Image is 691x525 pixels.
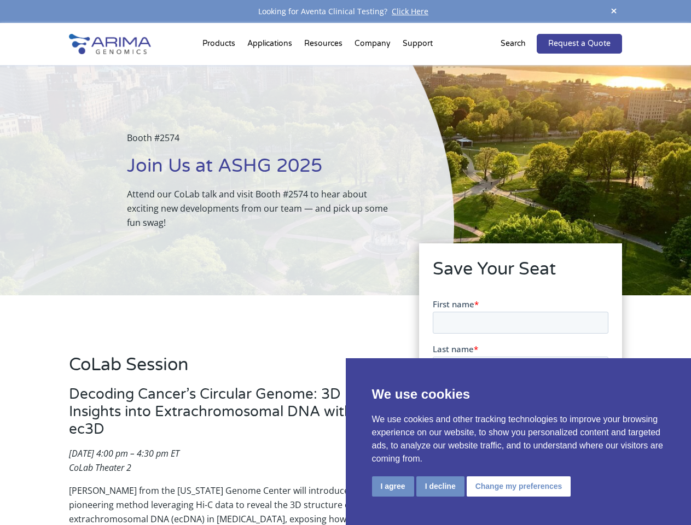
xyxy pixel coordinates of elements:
em: CoLab Theater 2 [69,462,131,474]
h3: Decoding Cancer’s Circular Genome: 3D Insights into Extrachromosomal DNA with ec3D [69,386,388,446]
a: Request a Quote [537,34,622,54]
button: I decline [416,476,464,497]
em: [DATE] 4:00 pm – 4:30 pm ET [69,447,179,459]
div: Looking for Aventa Clinical Testing? [69,4,622,19]
p: We use cookies and other tracking technologies to improve your browsing experience on our website... [372,413,665,465]
button: I agree [372,476,414,497]
p: Attend our CoLab talk and visit Booth #2574 to hear about exciting new developments from our team... [127,187,399,230]
h1: Join Us at ASHG 2025 [127,154,399,187]
img: Arima-Genomics-logo [69,34,151,54]
p: Booth #2574 [127,131,399,154]
h2: Save Your Seat [433,257,608,290]
p: We use cookies [372,384,665,404]
a: Click Here [387,6,433,16]
button: Change my preferences [467,476,571,497]
p: Search [501,37,526,51]
h2: CoLab Session [69,353,388,386]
